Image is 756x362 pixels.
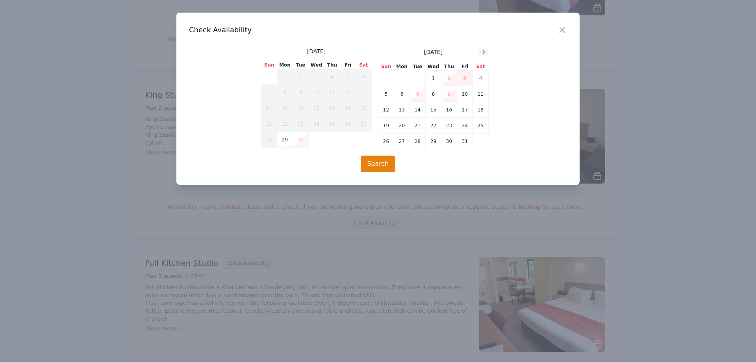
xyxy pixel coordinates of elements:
td: 26 [340,116,356,132]
td: 23 [293,116,309,132]
th: Tue [293,61,309,69]
td: 11 [324,85,340,100]
th: Thu [324,61,340,69]
td: 4 [473,71,489,86]
td: 3 [309,69,324,85]
td: 17 [309,100,324,116]
td: 25 [473,118,489,134]
td: 17 [457,102,473,118]
td: 5 [378,86,394,102]
td: 8 [426,86,441,102]
td: 10 [309,85,324,100]
th: Fri [457,63,473,71]
th: Sun [378,63,394,71]
td: 12 [378,102,394,118]
td: 22 [277,116,293,132]
td: 8 [277,85,293,100]
td: 14 [410,102,426,118]
td: 28 [261,132,277,148]
td: 15 [277,100,293,116]
td: 27 [394,134,410,149]
td: 3 [457,71,473,86]
th: Wed [426,63,441,71]
span: [DATE] [307,47,326,55]
th: Tue [410,63,426,71]
td: 24 [309,116,324,132]
td: 31 [457,134,473,149]
th: Sat [473,63,489,71]
td: 20 [356,100,372,116]
td: 20 [394,118,410,134]
td: 11 [473,86,489,102]
td: 23 [441,118,457,134]
td: 1 [426,71,441,86]
td: 21 [410,118,426,134]
th: Mon [277,61,293,69]
th: Thu [441,63,457,71]
td: 19 [378,118,394,134]
td: 25 [324,116,340,132]
td: 19 [340,100,356,116]
td: 1 [277,69,293,85]
td: 7 [261,85,277,100]
td: 12 [340,85,356,100]
h3: Check Availability [189,25,567,35]
td: 2 [441,71,457,86]
td: 13 [394,102,410,118]
td: 13 [356,85,372,100]
td: 18 [473,102,489,118]
td: 30 [293,132,309,148]
th: Fri [340,61,356,69]
td: 14 [261,100,277,116]
td: 6 [394,86,410,102]
td: 9 [293,85,309,100]
td: 5 [340,69,356,85]
td: 30 [441,134,457,149]
td: 16 [293,100,309,116]
td: 24 [457,118,473,134]
th: Sun [261,61,277,69]
td: 7 [410,86,426,102]
span: [DATE] [424,48,443,56]
td: 18 [324,100,340,116]
td: 29 [277,132,293,148]
th: Wed [309,61,324,69]
td: 9 [441,86,457,102]
td: 2 [293,69,309,85]
td: 6 [356,69,372,85]
td: 29 [426,134,441,149]
td: 28 [410,134,426,149]
td: 21 [261,116,277,132]
td: 26 [378,134,394,149]
button: Search [361,156,396,172]
td: 4 [324,69,340,85]
th: Mon [394,63,410,71]
td: 15 [426,102,441,118]
td: 22 [426,118,441,134]
td: 27 [356,116,372,132]
td: 16 [441,102,457,118]
th: Sat [356,61,372,69]
td: 10 [457,86,473,102]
